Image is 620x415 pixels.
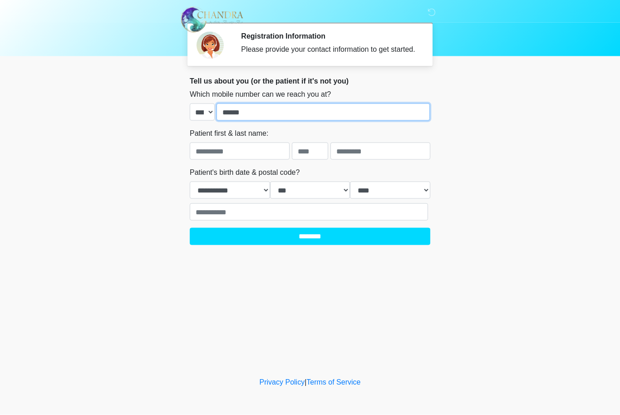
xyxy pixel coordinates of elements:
label: Patient first & last name: [190,128,268,139]
a: Privacy Policy [260,378,305,386]
a: Terms of Service [306,378,360,386]
label: Patient's birth date & postal code? [190,167,300,178]
label: Which mobile number can we reach you at? [190,89,331,100]
img: Chandra Aesthetic Beauty Bar Logo [181,7,243,33]
a: | [305,378,306,386]
img: Agent Avatar [197,32,224,59]
h2: Tell us about you (or the patient if it's not you) [190,77,430,85]
div: Please provide your contact information to get started. [241,44,417,55]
